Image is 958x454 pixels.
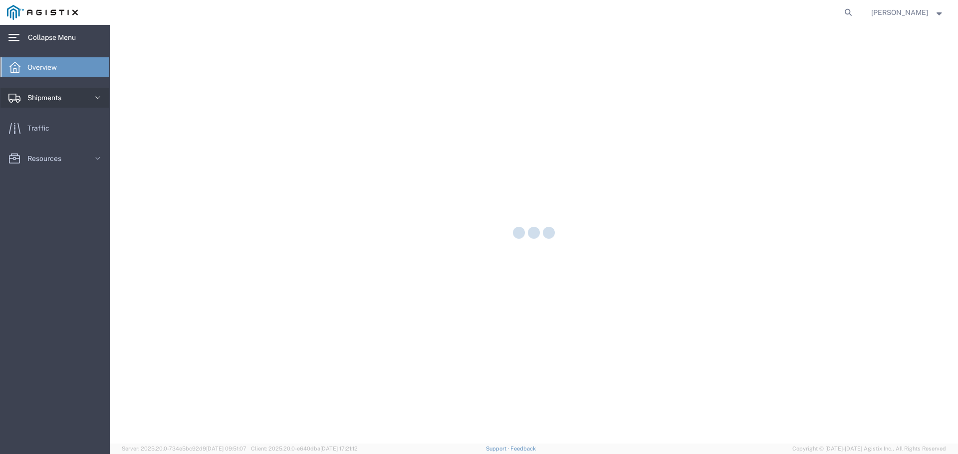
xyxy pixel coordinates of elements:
a: Traffic [0,118,109,138]
span: [DATE] 17:21:12 [320,446,358,452]
span: Client: 2025.20.0-e640dba [251,446,358,452]
span: Copyright © [DATE]-[DATE] Agistix Inc., All Rights Reserved [792,445,946,453]
span: Resources [27,149,68,168]
a: Overview [0,57,109,77]
span: Overview [27,57,64,77]
img: logo [7,5,78,20]
a: Shipments [0,88,109,108]
a: Support [486,446,511,452]
span: Jessica Albus [871,7,928,18]
span: Shipments [27,88,68,108]
span: Server: 2025.20.0-734e5bc92d9 [122,446,246,452]
span: Collapse Menu [28,27,83,47]
span: Traffic [27,118,56,138]
a: Feedback [510,446,536,452]
a: Resources [0,149,109,168]
span: [DATE] 09:51:07 [206,446,246,452]
button: [PERSON_NAME] [871,6,945,18]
